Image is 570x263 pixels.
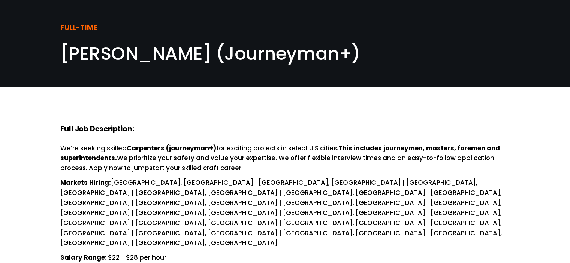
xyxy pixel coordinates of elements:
[60,144,501,163] strong: This includes journeymen, masters, foremen and superintendents.
[127,144,216,153] strong: Carpenters (journeyman+)
[60,143,510,174] p: We’re seeking skilled for exciting projects in select U.S cities. We prioritize your safety and v...
[60,22,97,33] strong: FULL-TIME
[60,253,105,262] strong: Salary Range
[60,41,361,66] span: [PERSON_NAME] (Journeyman+)
[60,178,510,248] p: [GEOGRAPHIC_DATA], [GEOGRAPHIC_DATA] | [GEOGRAPHIC_DATA], [GEOGRAPHIC_DATA] | [GEOGRAPHIC_DATA], ...
[60,253,510,263] p: : $22 - $28 per hour
[60,124,134,134] strong: Full Job Description:
[60,178,111,187] strong: Markets Hiring:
